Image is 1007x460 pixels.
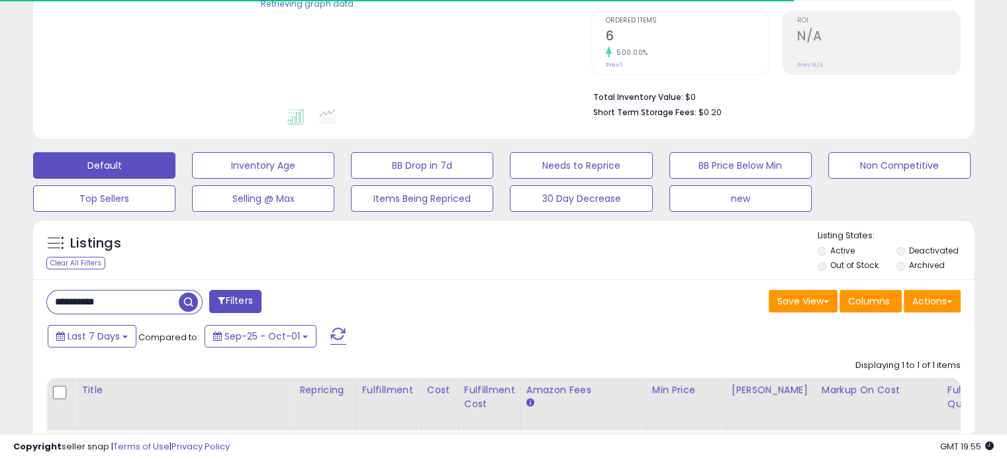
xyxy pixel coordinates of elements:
[593,91,683,103] b: Total Inventory Value:
[830,245,855,256] label: Active
[192,152,334,179] button: Inventory Age
[113,440,169,453] a: Terms of Use
[818,230,974,242] p: Listing States:
[33,152,175,179] button: Default
[698,106,722,118] span: $0.20
[828,152,971,179] button: Non Competitive
[33,185,175,212] button: Top Sellers
[205,325,316,347] button: Sep-25 - Oct-01
[908,245,958,256] label: Deactivated
[299,383,351,397] div: Repricing
[351,185,493,212] button: Items Being Repriced
[46,257,105,269] div: Clear All Filters
[362,383,416,397] div: Fulfillment
[904,290,961,312] button: Actions
[769,290,838,312] button: Save View
[732,383,810,397] div: [PERSON_NAME]
[947,383,993,411] div: Fulfillable Quantity
[351,152,493,179] button: BB Drop in 7d
[13,440,62,453] strong: Copyright
[822,383,936,397] div: Markup on Cost
[839,290,902,312] button: Columns
[526,383,641,397] div: Amazon Fees
[830,259,879,271] label: Out of Stock
[606,61,622,69] small: Prev: 1
[797,61,823,69] small: Prev: N/A
[70,234,121,253] h5: Listings
[797,17,960,24] span: ROI
[427,383,453,397] div: Cost
[908,259,944,271] label: Archived
[593,107,696,118] b: Short Term Storage Fees:
[669,185,812,212] button: new
[526,397,534,409] small: Amazon Fees.
[940,440,994,453] span: 2025-10-9 19:55 GMT
[510,152,652,179] button: Needs to Reprice
[138,331,199,344] span: Compared to:
[652,383,720,397] div: Min Price
[464,383,515,411] div: Fulfillment Cost
[593,88,951,104] li: $0
[13,441,230,453] div: seller snap | |
[192,185,334,212] button: Selling @ Max
[68,330,120,343] span: Last 7 Days
[209,290,261,313] button: Filters
[224,330,300,343] span: Sep-25 - Oct-01
[48,325,136,347] button: Last 7 Days
[816,378,941,430] th: The percentage added to the cost of goods (COGS) that forms the calculator for Min & Max prices.
[669,152,812,179] button: BB Price Below Min
[612,48,648,58] small: 500.00%
[606,17,769,24] span: Ordered Items
[171,440,230,453] a: Privacy Policy
[510,185,652,212] button: 30 Day Decrease
[855,359,961,372] div: Displaying 1 to 1 of 1 items
[606,28,769,46] h2: 6
[797,28,960,46] h2: N/A
[848,295,890,308] span: Columns
[81,383,288,397] div: Title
